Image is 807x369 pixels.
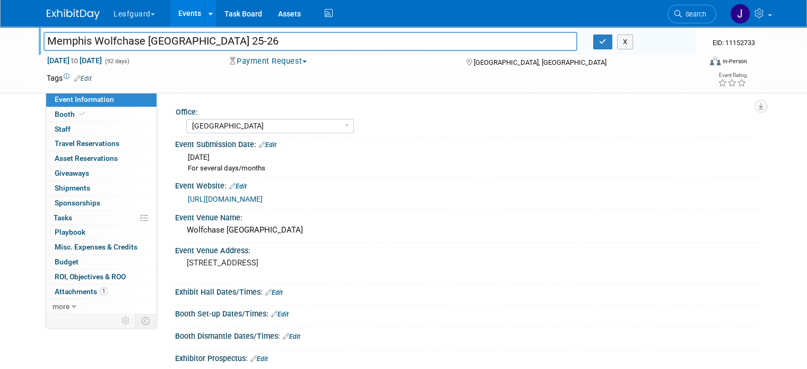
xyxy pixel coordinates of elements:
div: In-Person [722,57,747,65]
img: ExhibitDay [47,9,100,20]
a: Sponsorships [46,196,157,210]
a: Edit [74,75,92,82]
a: Edit [283,333,300,340]
img: Jonathan Zargo [730,4,750,24]
span: Shipments [55,184,90,192]
div: Booth Dismantle Dates/Times: [175,328,760,342]
span: to [70,56,80,65]
a: Attachments1 [46,285,157,299]
div: Office: [176,104,756,117]
span: Search [682,10,706,18]
td: Personalize Event Tab Strip [117,314,135,328]
span: Attachments [55,287,108,296]
span: [DATE] [DATE] [47,56,102,65]
a: ROI, Objectives & ROO [46,270,157,284]
td: Tags [47,73,92,83]
div: Exhibit Hall Dates/Times: [175,284,760,298]
span: Giveaways [55,169,89,177]
span: Budget [55,258,79,266]
a: Edit [265,289,283,296]
span: Misc. Expenses & Credits [55,243,137,251]
a: Budget [46,255,157,269]
a: Edit [271,311,289,318]
span: (92 days) [104,58,129,65]
a: Staff [46,122,157,136]
a: Edit [250,355,268,363]
span: Playbook [55,228,85,236]
div: Event Website: [175,178,760,192]
a: Misc. Expenses & Credits [46,240,157,254]
span: ROI, Objectives & ROO [55,272,126,281]
span: Staff [55,125,71,133]
a: [URL][DOMAIN_NAME] [188,195,263,203]
td: Toggle Event Tabs [135,314,157,328]
a: Search [667,5,716,23]
div: For several days/months [188,164,752,174]
a: Asset Reservations [46,151,157,166]
span: Booth [55,110,87,118]
pre: [STREET_ADDRESS] [187,258,407,268]
span: more [53,302,70,311]
button: Payment Request [226,56,311,67]
a: Travel Reservations [46,136,157,151]
a: more [46,299,157,314]
a: Edit [259,141,276,149]
span: Asset Reservations [55,154,118,162]
div: Exhibitor Prospectus: [175,350,760,364]
span: Tasks [54,213,72,222]
i: Booth reservation complete [80,111,85,117]
span: 1 [100,287,108,295]
div: Event Venue Name: [175,210,760,223]
div: Booth Set-up Dates/Times: [175,306,760,320]
div: Wolfchase [GEOGRAPHIC_DATA] [183,222,752,238]
a: Event Information [46,92,157,107]
div: Event Submission Date: [175,136,760,150]
a: Booth [46,107,157,122]
span: Event Information [55,95,114,104]
div: Event Rating [718,73,747,78]
a: Shipments [46,181,157,195]
span: [DATE] [188,153,210,161]
span: [GEOGRAPHIC_DATA], [GEOGRAPHIC_DATA] [474,58,606,66]
span: Event ID: 11152733 [713,39,755,47]
a: Giveaways [46,166,157,181]
img: Format-Inperson.png [710,57,721,65]
a: Playbook [46,225,157,239]
div: Event Format [644,55,747,71]
a: Edit [229,183,247,190]
button: X [617,35,634,49]
span: Travel Reservations [55,139,119,148]
div: Event Venue Address: [175,243,760,256]
a: Tasks [46,211,157,225]
span: Sponsorships [55,199,100,207]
